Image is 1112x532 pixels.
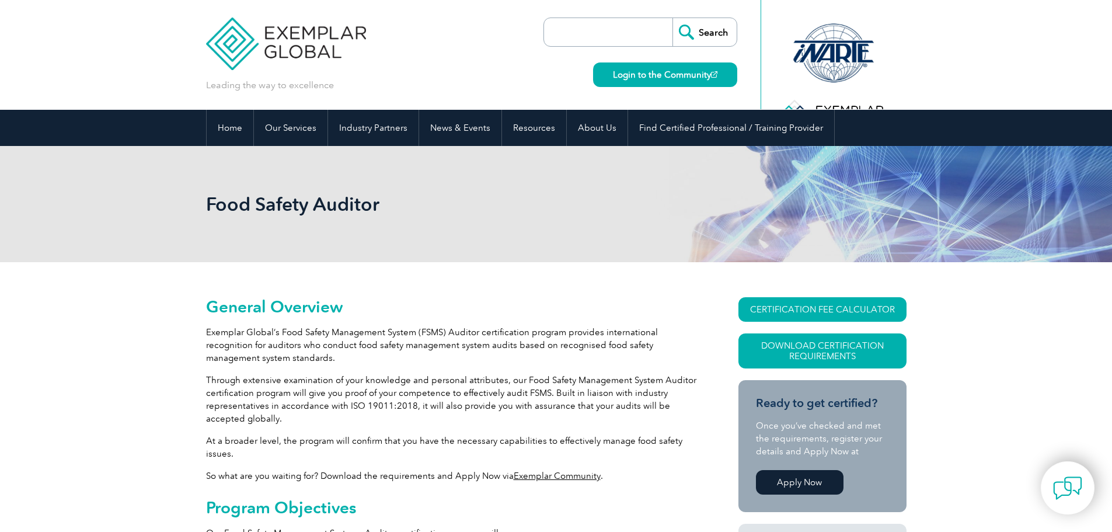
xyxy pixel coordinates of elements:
a: Find Certified Professional / Training Provider [628,110,834,146]
a: News & Events [419,110,501,146]
p: So what are you waiting for? Download the requirements and Apply Now via . [206,470,696,482]
a: Login to the Community [593,62,737,87]
h2: General Overview [206,297,696,316]
h1: Food Safety Auditor [206,193,654,215]
p: Once you’ve checked and met the requirements, register your details and Apply Now at [756,419,889,458]
a: About Us [567,110,628,146]
h2: Program Objectives [206,498,696,517]
input: Search [672,18,737,46]
a: Our Services [254,110,327,146]
a: Exemplar Community [514,471,601,481]
a: Home [207,110,253,146]
p: Through extensive examination of your knowledge and personal attributes, our Food Safety Manageme... [206,374,696,425]
p: At a broader level, the program will confirm that you have the necessary capabilities to effectiv... [206,434,696,460]
p: Exemplar Global’s Food Safety Management System (FSMS) Auditor certification program provides int... [206,326,696,364]
p: Leading the way to excellence [206,79,334,92]
a: Resources [502,110,566,146]
a: Download Certification Requirements [738,333,907,368]
h3: Ready to get certified? [756,396,889,411]
a: Apply Now [756,470,843,495]
img: open_square.png [711,71,717,78]
img: contact-chat.png [1053,474,1082,503]
a: Industry Partners [328,110,419,146]
a: CERTIFICATION FEE CALCULATOR [738,297,907,322]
